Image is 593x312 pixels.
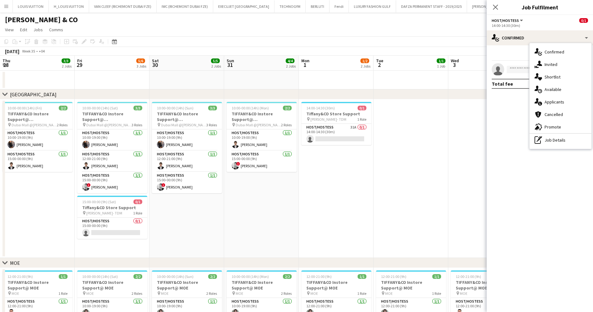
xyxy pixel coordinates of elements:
span: 12:00-21:00 (9h) [456,274,481,279]
span: Sun [227,58,234,63]
a: Comms [47,26,66,34]
span: 29 [76,61,82,68]
div: 14:00-14:30 (30m) [492,23,588,28]
button: LUXURY FASHION GULF [349,0,396,13]
span: 3 Roles [132,123,142,127]
div: +04 [39,49,45,53]
app-card-role: Host/Hostess1/110:00-19:00 (9h)[PERSON_NAME] [3,129,73,151]
div: MOE [10,260,20,266]
span: 2/2 [283,106,292,110]
span: 3/3 [62,58,70,63]
button: DAFZA PERMANENT STAFF - 2019/2025 [396,0,467,13]
div: Promote [530,121,591,133]
span: Dubai Mall @[PERSON_NAME] [236,123,281,127]
div: 3 Jobs [137,64,146,68]
span: 1 Role [58,291,68,296]
button: LOUIS VUITTON [13,0,49,13]
app-job-card: 10:00-00:00 (14h) (Sat)3/3TIFFANY&CO Instore Support@ [GEOGRAPHIC_DATA] Dubai Mall @[PERSON_NAME]... [77,102,147,193]
span: 1 Role [357,117,366,122]
span: Wed [451,58,459,63]
span: MOE [86,291,94,296]
app-card-role: Host/Hostess1/115:00-00:00 (9h)[PERSON_NAME] [3,151,73,172]
span: 1 Role [357,291,366,296]
a: View [3,26,16,34]
span: ! [236,162,240,166]
h3: TIFFANY&CO Instore Support@ MOE [3,279,73,291]
span: 2/2 [208,274,217,279]
span: 2 Roles [281,291,292,296]
button: TECHNOGYM [274,0,306,13]
app-job-card: 15:00-00:00 (9h) (Sat)0/1Tiffany&CO Store Support [PERSON_NAME]- TDM1 RoleHost/Hostess0/115:00-00... [77,196,147,239]
h3: Tiffany&CO Store Support [77,205,147,210]
span: 12:00-21:00 (9h) [306,274,332,279]
span: Thu [3,58,10,63]
span: 1 Role [432,291,441,296]
span: 2 [375,61,383,68]
app-card-role: Host/Hostess1/110:00-19:00 (9h)[PERSON_NAME] [77,129,147,151]
a: Jobs [31,26,45,34]
span: Dubai Mall @[PERSON_NAME] [12,123,57,127]
span: 10:00-00:00 (14h) (Sat) [82,106,118,110]
span: 10:00-00:00 (14h) (Fri) [8,106,42,110]
app-card-role: Host/Hostess1/115:00-00:00 (9h)![PERSON_NAME] [77,172,147,193]
app-card-role: Host/Hostess1/115:00-00:00 (9h)![PERSON_NAME] [152,172,222,193]
span: Edit [20,27,27,33]
span: Comms [49,27,63,33]
app-job-card: 14:00-14:30 (30m)0/1Tiffany&CO Store Support [PERSON_NAME]- TDM1 RoleHost/Hostess31A0/114:00-14:3... [301,102,371,145]
div: [GEOGRAPHIC_DATA] [10,91,57,98]
span: 1/1 [437,58,445,63]
span: 0/1 [579,18,588,23]
span: 28 [2,61,10,68]
span: 2 Roles [206,291,217,296]
h3: TIFFANY&CO Instore Support@ [GEOGRAPHIC_DATA] [3,111,73,122]
span: ! [162,183,165,187]
app-card-role: Host/Hostess1/112:00-21:00 (9h)[PERSON_NAME] [152,151,222,172]
div: Applicants [530,96,591,108]
app-job-card: 10:00-00:00 (14h) (Fri)2/2TIFFANY&CO Instore Support@ [GEOGRAPHIC_DATA] Dubai Mall @[PERSON_NAME]... [3,102,73,172]
div: Shortlist [530,71,591,83]
span: Dubai Mall @[PERSON_NAME] [86,123,132,127]
span: MOE [310,291,318,296]
button: [PERSON_NAME] [467,0,504,13]
app-job-card: 10:00-00:00 (14h) (Sun)3/3TIFFANY&CO Instore Support@ [GEOGRAPHIC_DATA] Dubai Mall @[PERSON_NAME]... [152,102,222,193]
h3: TIFFANY&CO Instore Support@ MOE [451,279,521,291]
span: 5/6 [136,58,145,63]
div: Confirmed [530,46,591,58]
a: Edit [18,26,30,34]
h3: TIFFANY&CO Instore Support@ [GEOGRAPHIC_DATA] [152,111,222,122]
span: 10:00-00:00 (14h) (Sun) [157,274,193,279]
span: 12:00-21:00 (9h) [8,274,33,279]
span: 10:00-00:00 (14h) (Mon) [232,274,269,279]
span: 1/1 [358,274,366,279]
span: 5/5 [211,58,220,63]
span: 1/2 [360,58,369,63]
span: MOE [161,291,168,296]
app-card-role: Host/Hostess1/115:00-00:00 (9h)![PERSON_NAME] [227,151,297,172]
div: Job Details [530,134,591,146]
div: [DATE] [5,48,19,54]
button: VAN CLEEF (RICHEMONT DUBAI FZE) [89,0,157,13]
span: 12:00-21:00 (9h) [381,274,406,279]
h3: TIFFANY&CO Instore Support@ MOE [77,279,147,291]
button: IWC (RICHEMONT DUBAI FZE) [157,0,213,13]
span: ! [87,183,91,187]
span: 14:00-14:30 (30m) [306,106,335,110]
div: 2 Jobs [286,64,296,68]
span: Tue [376,58,383,63]
span: Host/Hostess [492,18,519,23]
span: 1/1 [59,274,68,279]
span: Dubai Mall @[PERSON_NAME] [161,123,206,127]
h3: TIFFANY&CO Instore Support@ MOE [376,279,446,291]
span: 2 Roles [281,123,292,127]
span: 31 [226,61,234,68]
h3: Tiffany&CO Store Support [301,111,371,117]
span: MOE [385,291,393,296]
div: Available [530,83,591,96]
app-card-role: Host/Hostess0/115:00-00:00 (9h) [77,218,147,239]
span: 3/3 [208,106,217,110]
